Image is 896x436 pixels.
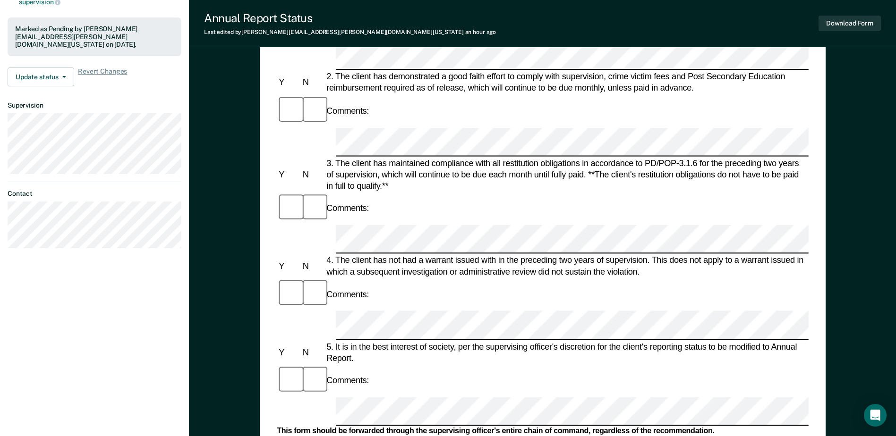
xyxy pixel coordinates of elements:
[324,157,809,192] div: 3. The client has maintained compliance with all restitution obligations in accordance to PD/POP-...
[277,169,300,180] div: Y
[300,77,324,88] div: N
[277,77,300,88] div: Y
[324,202,371,214] div: Comments:
[8,190,181,198] dt: Contact
[15,25,174,49] div: Marked as Pending by [PERSON_NAME][EMAIL_ADDRESS][PERSON_NAME][DOMAIN_NAME][US_STATE] on [DATE].
[8,67,74,86] button: Update status
[864,404,887,427] div: Open Intercom Messenger
[465,29,496,35] span: an hour ago
[204,11,496,25] div: Annual Report Status
[8,101,181,109] dt: Supervision
[300,169,324,180] div: N
[300,260,324,272] div: N
[819,16,881,31] button: Download Form
[277,346,300,358] div: Y
[300,346,324,358] div: N
[324,105,371,117] div: Comments:
[324,375,371,386] div: Comments:
[277,260,300,272] div: Y
[324,255,809,277] div: 4. The client has not had a warrant issued with in the preceding two years of supervision. This d...
[78,67,127,86] span: Revert Changes
[324,71,809,94] div: 2. The client has demonstrated a good faith effort to comply with supervision, crime victim fees ...
[324,289,371,300] div: Comments:
[204,29,496,35] div: Last edited by [PERSON_NAME][EMAIL_ADDRESS][PERSON_NAME][DOMAIN_NAME][US_STATE]
[324,341,809,363] div: 5. It is in the best interest of society, per the supervising officer's discretion for the client...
